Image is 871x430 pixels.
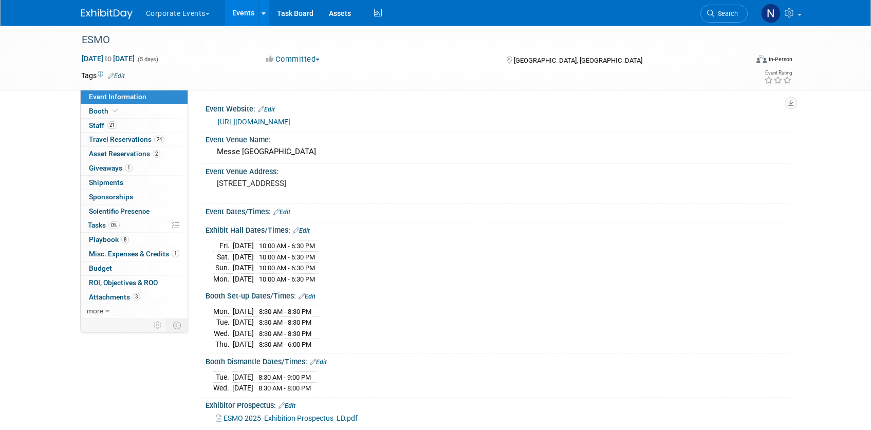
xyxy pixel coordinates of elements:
[166,319,188,332] td: Toggle Event Tabs
[81,133,188,146] a: Travel Reservations24
[233,339,254,350] td: [DATE]
[687,53,793,69] div: Event Format
[149,319,167,332] td: Personalize Event Tab Strip
[81,176,188,190] a: Shipments
[299,293,316,300] a: Edit
[89,135,164,143] span: Travel Reservations
[81,204,188,218] a: Scientific Presence
[81,147,188,161] a: Asset Reservations2
[81,261,188,275] a: Budget
[81,218,188,232] a: Tasks0%
[81,233,188,247] a: Playbook8
[89,164,133,172] span: Giveaways
[89,250,179,258] span: Misc. Expenses & Credits
[154,136,164,143] span: 24
[81,104,188,118] a: Booth
[206,398,790,411] div: Exhibitor Prospectus:
[89,207,150,215] span: Scientific Presence
[89,107,120,115] span: Booth
[213,306,233,317] td: Mon.
[233,328,254,339] td: [DATE]
[81,304,188,318] a: more
[232,371,253,383] td: [DATE]
[108,72,125,80] a: Edit
[213,251,233,263] td: Sat.
[81,70,125,81] td: Tags
[756,55,767,63] img: Format-Inperson.png
[89,293,140,301] span: Attachments
[764,70,792,76] div: Event Rating
[103,54,113,63] span: to
[89,149,160,158] span: Asset Reservations
[233,317,254,328] td: [DATE]
[206,354,790,367] div: Booth Dismantle Dates/Times:
[78,31,732,49] div: ESMO
[714,10,738,17] span: Search
[89,121,117,129] span: Staff
[259,308,311,315] span: 8:30 AM - 8:30 PM
[213,263,233,274] td: Sun.
[258,106,275,113] a: Edit
[233,306,254,317] td: [DATE]
[224,414,358,422] span: ESMO 2025_Exhibition Prospectus_LD.pdf
[107,121,117,129] span: 21
[81,90,188,104] a: Event Information
[87,307,103,315] span: more
[259,264,315,272] span: 10:00 AM - 6:30 PM
[258,384,311,392] span: 8:30 AM - 8:00 PM
[89,178,123,186] span: Shipments
[273,209,290,216] a: Edit
[213,328,233,339] td: Wed.
[259,341,311,348] span: 8:30 AM - 6:00 PM
[206,101,790,115] div: Event Website:
[293,227,310,234] a: Edit
[113,108,118,114] i: Booth reservation complete
[125,164,133,172] span: 1
[89,193,133,201] span: Sponsorships
[213,240,233,251] td: Fri.
[768,55,792,63] div: In-Person
[216,414,358,422] a: ESMO 2025_Exhibition Prospectus_LD.pdf
[206,132,790,145] div: Event Venue Name:
[108,221,120,229] span: 0%
[121,236,129,244] span: 8
[89,278,158,287] span: ROI, Objectives & ROO
[259,242,315,250] span: 10:00 AM - 6:30 PM
[89,92,146,101] span: Event Information
[89,235,129,244] span: Playbook
[218,118,290,126] a: [URL][DOMAIN_NAME]
[81,161,188,175] a: Giveaways1
[279,402,295,409] a: Edit
[259,253,315,261] span: 10:00 AM - 6:30 PM
[81,290,188,304] a: Attachments3
[213,383,232,394] td: Wed.
[232,383,253,394] td: [DATE]
[514,57,642,64] span: [GEOGRAPHIC_DATA], [GEOGRAPHIC_DATA]
[206,204,790,217] div: Event Dates/Times:
[137,56,158,63] span: (5 days)
[233,240,254,251] td: [DATE]
[761,4,781,23] img: Natalia de la Fuente
[153,150,160,158] span: 2
[206,288,790,302] div: Booth Set-up Dates/Times:
[206,222,790,236] div: Exhibit Hall Dates/Times:
[172,250,179,257] span: 1
[700,5,748,23] a: Search
[213,144,783,160] div: Messe [GEOGRAPHIC_DATA]
[213,371,232,383] td: Tue.
[213,317,233,328] td: Tue.
[81,190,188,204] a: Sponsorships
[213,273,233,284] td: Mon.
[259,319,311,326] span: 8:30 AM - 8:30 PM
[259,330,311,338] span: 8:30 AM - 8:30 PM
[263,54,324,65] button: Committed
[206,164,790,177] div: Event Venue Address:
[81,276,188,290] a: ROI, Objectives & ROO
[89,264,112,272] span: Budget
[81,9,133,19] img: ExhibitDay
[233,251,254,263] td: [DATE]
[81,247,188,261] a: Misc. Expenses & Credits1
[258,373,311,381] span: 8:30 AM - 9:00 PM
[133,293,140,301] span: 3
[88,221,120,229] span: Tasks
